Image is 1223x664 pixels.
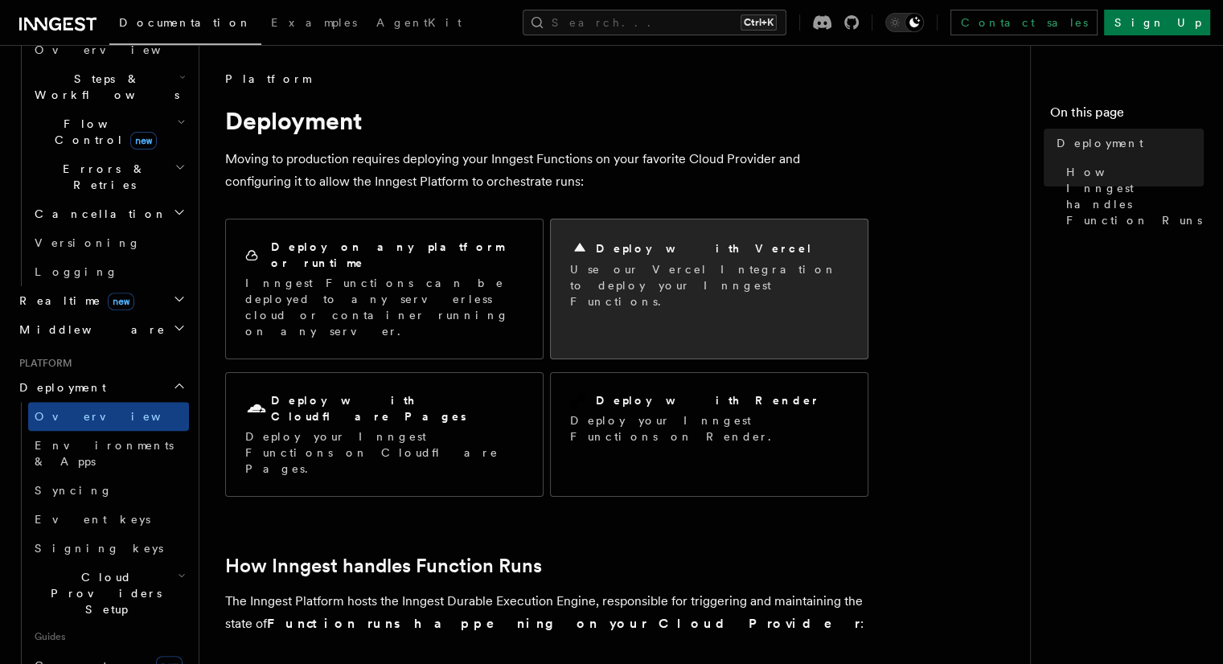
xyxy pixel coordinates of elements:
[1066,164,1204,228] span: How Inngest handles Function Runs
[245,275,523,339] p: Inngest Functions can be deployed to any serverless cloud or container running on any server.
[35,410,200,423] span: Overview
[245,398,268,420] svg: Cloudflare
[35,236,141,249] span: Versioning
[225,71,310,87] span: Platform
[28,71,179,103] span: Steps & Workflows
[1060,158,1204,235] a: How Inngest handles Function Runs
[950,10,1098,35] a: Contact sales
[35,43,200,56] span: Overview
[28,116,177,148] span: Flow Control
[28,206,167,222] span: Cancellation
[28,154,189,199] button: Errors & Retries
[225,219,544,359] a: Deploy on any platform or runtimeInngest Functions can be deployed to any serverless cloud or con...
[28,64,189,109] button: Steps & Workflows
[28,505,189,534] a: Event keys
[550,372,868,497] a: Deploy with RenderDeploy your Inngest Functions on Render.
[885,13,924,32] button: Toggle dark mode
[245,428,523,477] p: Deploy your Inngest Functions on Cloudflare Pages.
[1104,10,1210,35] a: Sign Up
[109,5,261,45] a: Documentation
[225,372,544,497] a: Deploy with Cloudflare PagesDeploy your Inngest Functions on Cloudflare Pages.
[1057,135,1143,151] span: Deployment
[570,261,848,309] p: Use our Vercel Integration to deploy your Inngest Functions.
[28,431,189,476] a: Environments & Apps
[596,240,813,256] h2: Deploy with Vercel
[35,542,163,555] span: Signing keys
[28,199,189,228] button: Cancellation
[130,132,157,150] span: new
[741,14,777,31] kbd: Ctrl+K
[28,228,189,257] a: Versioning
[28,563,189,624] button: Cloud Providers Setup
[13,35,189,286] div: Inngest Functions
[28,402,189,431] a: Overview
[28,109,189,154] button: Flow Controlnew
[13,357,72,370] span: Platform
[119,16,252,29] span: Documentation
[225,148,868,193] p: Moving to production requires deploying your Inngest Functions on your favorite Cloud Provider an...
[523,10,786,35] button: Search...Ctrl+K
[225,555,542,577] a: How Inngest handles Function Runs
[271,392,523,424] h2: Deploy with Cloudflare Pages
[13,322,166,338] span: Middleware
[225,590,868,635] p: The Inngest Platform hosts the Inngest Durable Execution Engine, responsible for triggering and m...
[28,476,189,505] a: Syncing
[35,439,174,468] span: Environments & Apps
[1050,129,1204,158] a: Deployment
[13,286,189,315] button: Realtimenew
[28,161,174,193] span: Errors & Retries
[267,616,860,631] strong: Function runs happening on your Cloud Provider
[261,5,367,43] a: Examples
[35,265,118,278] span: Logging
[271,16,357,29] span: Examples
[367,5,471,43] a: AgentKit
[570,412,848,445] p: Deploy your Inngest Functions on Render.
[13,293,134,309] span: Realtime
[28,624,189,650] span: Guides
[28,35,189,64] a: Overview
[28,257,189,286] a: Logging
[225,106,868,135] h1: Deployment
[108,293,134,310] span: new
[28,534,189,563] a: Signing keys
[13,379,106,396] span: Deployment
[1050,103,1204,129] h4: On this page
[13,373,189,402] button: Deployment
[35,484,113,497] span: Syncing
[35,513,150,526] span: Event keys
[376,16,462,29] span: AgentKit
[13,315,189,344] button: Middleware
[28,569,178,617] span: Cloud Providers Setup
[596,392,820,408] h2: Deploy with Render
[271,239,523,271] h2: Deploy on any platform or runtime
[550,219,868,359] a: Deploy with VercelUse our Vercel Integration to deploy your Inngest Functions.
